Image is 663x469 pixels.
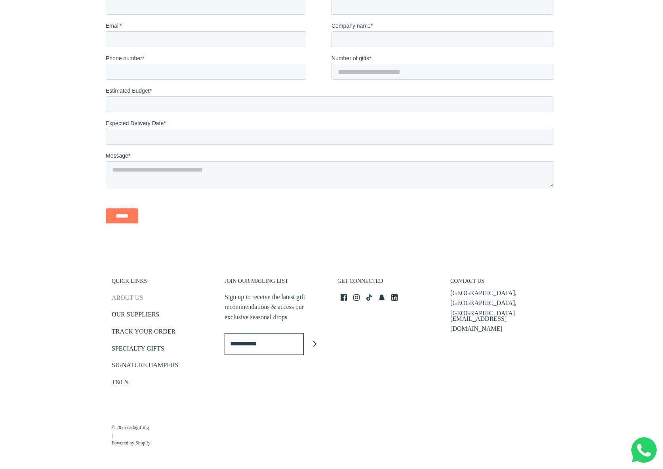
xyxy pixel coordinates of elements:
[112,439,151,447] a: Powered by Shopify
[112,416,151,447] p: |
[112,293,143,306] a: ABOUT US
[112,360,178,373] a: SIGNATURE HAMPERS
[450,314,551,334] p: [EMAIL_ADDRESS][DOMAIN_NAME]
[304,333,326,355] button: Join
[226,1,251,7] span: Last name
[225,278,326,289] h3: JOIN OUR MAILING LIST
[337,278,438,289] h3: GET CONNECTED
[450,288,551,318] p: [GEOGRAPHIC_DATA], [GEOGRAPHIC_DATA], [GEOGRAPHIC_DATA]
[631,437,657,463] img: Whatsapp
[226,33,265,40] span: Company name
[450,278,551,289] h3: CONTACT US
[112,278,213,289] h3: QUICK LINKS
[112,424,151,431] a: © 2025 cadogifting
[225,333,304,355] input: Enter email
[112,326,175,339] a: TRACK YOUR ORDER
[112,343,164,357] a: SPECIALTY GIFTS
[112,309,159,322] a: OUR SUPPLIERS
[226,66,263,72] span: Number of gifts
[225,292,326,322] p: Sign up to receive the latest gift recommendations & access our exclusive seasonal drops
[112,377,128,390] a: T&C's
